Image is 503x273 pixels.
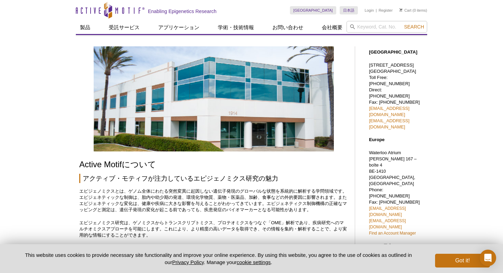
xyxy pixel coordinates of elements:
[435,254,490,268] button: Got it!
[399,8,402,12] img: Your Cart
[13,251,424,266] p: This website uses cookies to provide necessary site functionality and improve your online experie...
[347,21,427,33] input: Keyword, Cat. No.
[290,6,336,14] a: [GEOGRAPHIC_DATA]
[378,8,393,13] a: Register
[480,250,496,266] div: Open Intercom Messenger
[79,220,348,238] p: エピジェノミクス研究は、ゲノミクスからトランスクリプトミクス、プロテオミクスをつなぐ「OME」解析であり、疾病研究へのマルチオミクスアプローチを可能にします。これにより、より精度の高いデータを取...
[369,218,406,229] a: [EMAIL_ADDRESS][DOMAIN_NAME]
[340,6,358,14] a: 日本語
[79,174,348,183] h2: アクティブ・モティフが注力しているエピジェノミクス研究の魅力
[105,21,144,34] a: 受託サービス
[402,24,426,30] button: Search
[172,259,204,265] a: Privacy Policy
[369,243,392,249] strong: Japan/日本
[369,157,417,186] span: [PERSON_NAME] 167 – boîte 4 BE-1410 [GEOGRAPHIC_DATA], [GEOGRAPHIC_DATA]
[369,49,417,55] strong: [GEOGRAPHIC_DATA]
[148,8,217,14] h2: Enabling Epigenetics Research
[214,21,258,34] a: 学術・技術情報
[369,206,406,217] a: [EMAIL_ADDRESS][DOMAIN_NAME]
[404,24,424,30] span: Search
[79,160,348,170] h1: Active Motifについて
[369,231,416,236] a: Find an Account Manager
[79,188,348,213] p: エピジェノミクスとは、ゲノム全体にわたる突然変異に起因しない遺伝子発現のグローバルな状態を系統的に解析する学問領域です。エピジェネティックな制御は、胎内や幼少期の発達、環境化学物質、薬物・医薬品...
[365,8,374,13] a: Login
[318,21,347,34] a: 会社概要
[399,8,411,13] a: Cart
[369,118,409,129] a: [EMAIL_ADDRESS][DOMAIN_NAME]
[376,6,377,14] li: |
[154,21,203,34] a: アプリケーション
[237,259,271,265] button: cookie settings
[268,21,307,34] a: お問い合わせ
[369,106,409,117] a: [EMAIL_ADDRESS][DOMAIN_NAME]
[369,62,424,130] p: [STREET_ADDRESS] [GEOGRAPHIC_DATA] Toll Free: [PHONE_NUMBER] Direct: [PHONE_NUMBER] Fax: [PHONE_N...
[76,21,94,34] a: 製品
[369,137,384,142] strong: Europe
[399,6,427,14] li: (0 items)
[369,150,424,236] p: Waterloo Atrium Phone: [PHONE_NUMBER] Fax: [PHONE_NUMBER]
